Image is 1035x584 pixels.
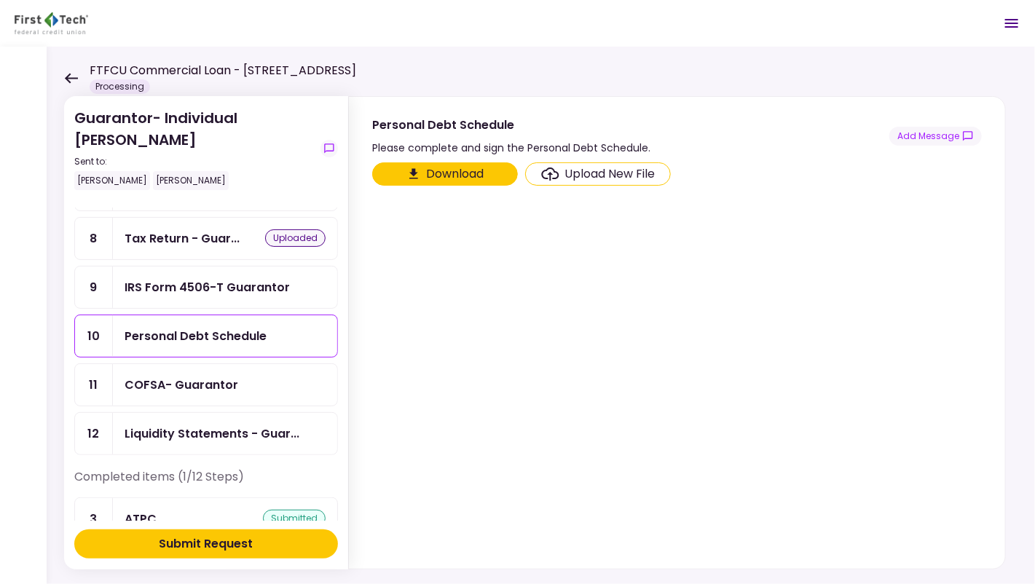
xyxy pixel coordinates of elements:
[994,6,1029,41] button: Open menu
[125,510,157,528] div: ATPC
[74,171,150,190] div: [PERSON_NAME]
[74,412,338,455] a: 12Liquidity Statements - Guarantor
[889,127,982,146] button: show-messages
[15,12,88,34] img: Partner icon
[74,155,315,168] div: Sent to:
[90,62,356,79] h1: FTFCU Commercial Loan - [STREET_ADDRESS]
[74,529,338,559] button: Submit Request
[125,327,267,345] div: Personal Debt Schedule
[74,107,315,190] div: Guarantor- Individual [PERSON_NAME]
[153,171,229,190] div: [PERSON_NAME]
[265,229,326,247] div: uploaded
[75,413,113,454] div: 12
[74,363,338,406] a: 11COFSA- Guarantor
[125,278,290,296] div: IRS Form 4506-T Guarantor
[125,425,299,443] div: Liquidity Statements - Guarantor
[74,468,338,497] div: Completed items (1/12 Steps)
[74,266,338,309] a: 9IRS Form 4506-T Guarantor
[372,139,650,157] div: Please complete and sign the Personal Debt Schedule.
[75,315,113,357] div: 10
[125,229,240,248] div: Tax Return - Guarantor
[74,497,338,540] a: 3ATPCsubmitted
[263,510,326,527] div: submitted
[75,498,113,540] div: 3
[75,218,113,259] div: 8
[565,165,656,183] div: Upload New File
[348,96,1006,569] div: Personal Debt SchedulePlease complete and sign the Personal Debt Schedule.show-messagesClick here...
[75,364,113,406] div: 11
[74,217,338,260] a: 8Tax Return - Guarantoruploaded
[160,535,253,553] div: Submit Request
[525,162,671,186] span: Click here to upload the required document
[372,162,518,186] button: Click here to download the document
[90,79,150,94] div: Processing
[125,376,238,394] div: COFSA- Guarantor
[75,267,113,308] div: 9
[74,315,338,358] a: 10Personal Debt Schedule
[320,140,338,157] button: show-messages
[372,116,650,134] div: Personal Debt Schedule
